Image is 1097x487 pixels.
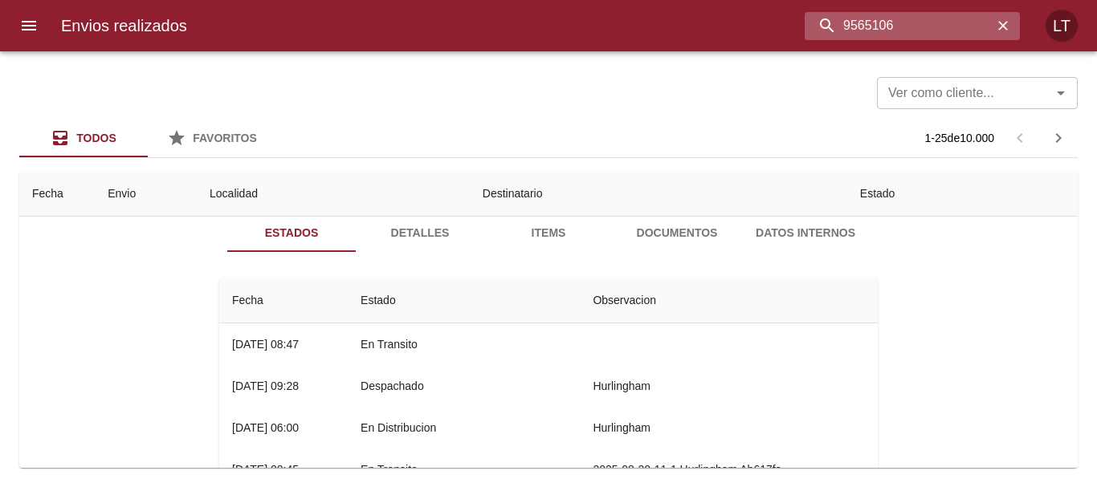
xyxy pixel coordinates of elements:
th: Fecha [219,278,348,323]
div: [DATE] 06:00 [232,421,299,434]
th: Fecha [19,171,95,217]
th: Envio [95,171,197,217]
button: menu [10,6,48,45]
p: 1 - 25 de 10.000 [925,130,994,146]
td: Hurlingham [580,365,878,407]
div: Tabs detalle de guia [227,213,870,252]
div: [DATE] 08:47 [232,338,299,351]
th: Localidad [197,171,470,217]
span: Documentos [622,223,732,243]
div: [DATE] 00:45 [232,463,299,476]
div: Tabs Envios [19,119,276,157]
span: Datos Internos [751,223,860,243]
td: Hurlingham [580,407,878,448]
th: Estado [847,171,1078,217]
h6: Envios realizados [61,13,187,39]
span: Todos [76,132,116,144]
td: En Transito [348,323,580,365]
button: Abrir [1050,82,1072,104]
th: Estado [348,278,580,323]
span: Favoritos [193,132,257,144]
div: LT [1046,10,1078,42]
input: buscar [805,12,993,40]
span: Items [494,223,603,243]
span: Pagina siguiente [1039,119,1078,157]
div: [DATE] 09:28 [232,379,299,392]
td: Despachado [348,365,580,407]
td: En Distribucion [348,407,580,448]
span: Estados [237,223,346,243]
th: Destinatario [470,171,847,217]
th: Observacion [580,278,878,323]
span: Detalles [365,223,475,243]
